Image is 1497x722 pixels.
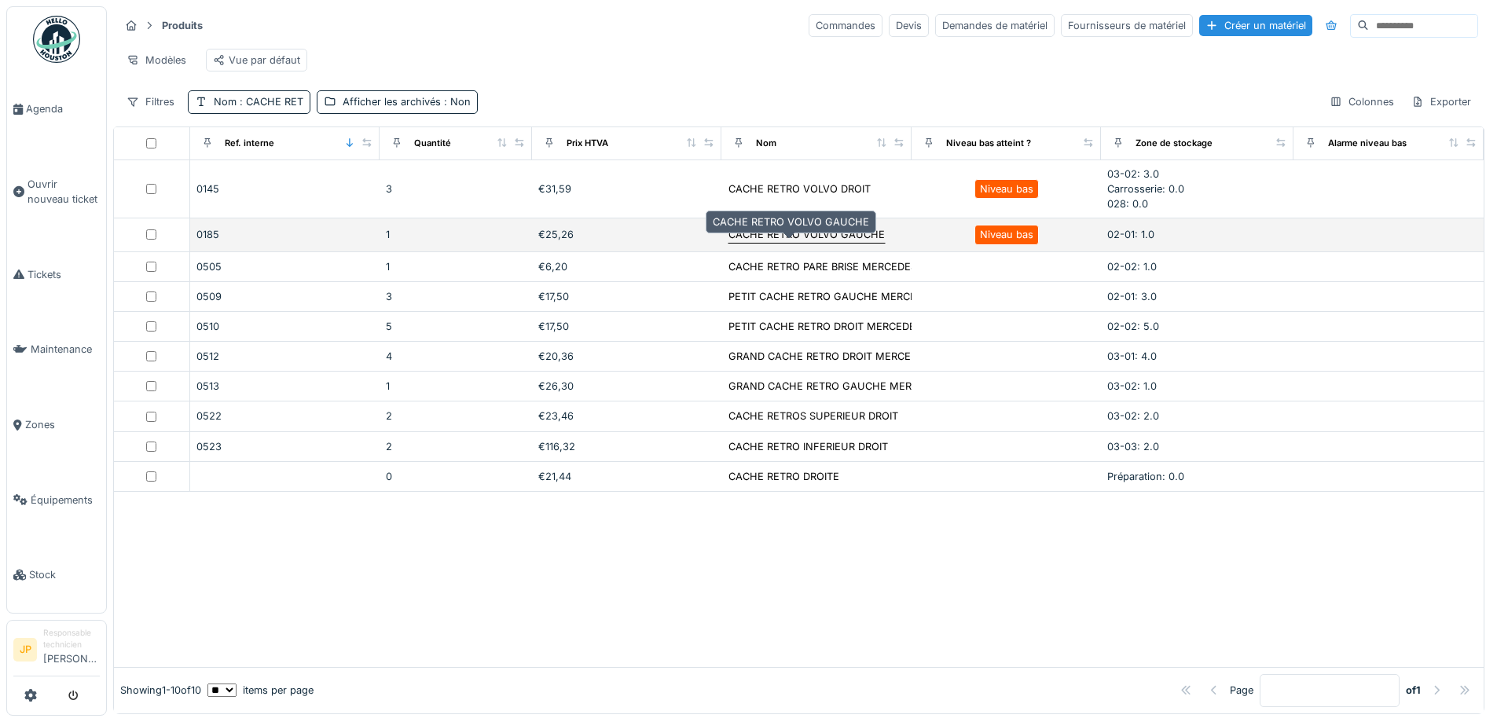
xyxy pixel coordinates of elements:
div: Zone de stockage [1136,137,1213,150]
div: €25,26 [538,227,716,242]
span: 03-03: 2.0 [1107,441,1159,453]
div: 0513 [196,379,374,394]
span: Maintenance [31,342,100,357]
div: 0523 [196,439,374,454]
div: Filtres [119,90,182,113]
span: 03-02: 1.0 [1107,380,1157,392]
a: Zones [7,387,106,463]
div: €6,20 [538,259,716,274]
span: 02-01: 1.0 [1107,229,1154,240]
img: Badge_color-CXgf-gQk.svg [33,16,80,63]
div: 5 [386,319,525,334]
div: Colonnes [1323,90,1401,113]
a: Équipements [7,463,106,538]
span: 03-01: 4.0 [1107,350,1157,362]
div: Demandes de matériel [935,14,1055,37]
div: GRAND CACHE RETRO GAUCHE MERCEDES [728,379,945,394]
div: PETIT CACHE RETRO DROIT MERCEDES [728,319,922,334]
a: Maintenance [7,312,106,387]
span: 02-02: 5.0 [1107,321,1159,332]
div: items per page [207,683,314,698]
div: 1 [386,227,525,242]
div: CACHE RETRO PARE BRISE MERCEDES [728,259,917,274]
div: CACHE RETRO VOLVO GAUCHE [728,227,885,242]
div: CACHE RETRO INFERIEUR DROIT [728,439,888,454]
a: Agenda [7,71,106,147]
span: Carrosserie: 0.0 [1107,183,1184,195]
span: 028: 0.0 [1107,198,1148,210]
div: €20,36 [538,349,716,364]
span: Équipements [31,493,100,508]
div: Devis [889,14,929,37]
div: 0510 [196,319,374,334]
a: JP Responsable technicien[PERSON_NAME] [13,627,100,676]
div: 4 [386,349,525,364]
span: 03-02: 3.0 [1107,168,1159,180]
li: [PERSON_NAME] [43,627,100,673]
span: Agenda [26,101,100,116]
span: : Non [441,96,471,108]
span: Tickets [28,267,100,282]
div: CACHE RETROS SUPERIEUR DROIT [728,409,898,423]
div: Page [1230,683,1253,698]
div: 0185 [196,227,374,242]
strong: of 1 [1406,683,1421,698]
div: PETIT CACHE RETRO GAUCHE MERCEDES [728,289,936,304]
div: Créer un matériel [1199,15,1312,36]
div: €116,32 [538,439,716,454]
span: 02-01: 3.0 [1107,291,1157,302]
div: €21,44 [538,469,716,484]
div: 1 [386,379,525,394]
div: Vue par défaut [213,53,300,68]
div: €17,50 [538,319,716,334]
div: 1 [386,259,525,274]
div: Modèles [119,49,193,71]
div: €17,50 [538,289,716,304]
div: 0 [386,469,525,484]
strong: Produits [156,18,209,33]
div: 3 [386,181,525,196]
div: Responsable technicien [43,627,100,651]
div: Niveau bas [980,181,1033,196]
span: 02-02: 1.0 [1107,261,1157,273]
div: 0505 [196,259,374,274]
div: 0509 [196,289,374,304]
div: 3 [386,289,525,304]
div: Quantité [414,137,451,150]
span: Zones [25,417,100,432]
div: 2 [386,409,525,423]
div: Nom [214,94,303,109]
div: 0512 [196,349,374,364]
div: Ref. interne [225,137,274,150]
div: 2 [386,439,525,454]
div: GRAND CACHE RETRO DROIT MERCEDES [728,349,930,364]
div: Niveau bas [980,227,1033,242]
div: CACHE RETRO DROITE [728,469,839,484]
span: Ouvrir nouveau ticket [28,177,100,207]
span: Préparation: 0.0 [1107,471,1184,482]
span: 03-02: 2.0 [1107,410,1159,422]
div: CACHE RETRO VOLVO DROIT [728,181,871,196]
div: Showing 1 - 10 of 10 [120,683,201,698]
div: 0522 [196,409,374,423]
div: Exporter [1404,90,1478,113]
div: Fournisseurs de matériel [1061,14,1193,37]
span: Stock [29,567,100,582]
div: 0145 [196,181,374,196]
div: Afficher les archivés [343,94,471,109]
div: Commandes [809,14,882,37]
a: Tickets [7,237,106,313]
div: Prix HTVA [567,137,608,150]
div: €23,46 [538,409,716,423]
div: Alarme niveau bas [1328,137,1407,150]
a: Stock [7,537,106,613]
a: Ouvrir nouveau ticket [7,147,106,237]
div: €26,30 [538,379,716,394]
div: CACHE RETRO VOLVO GAUCHE [706,211,876,233]
div: €31,59 [538,181,716,196]
div: Niveau bas atteint ? [946,137,1031,150]
li: JP [13,638,37,662]
div: Nom [756,137,776,150]
span: : CACHE RET [237,96,303,108]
